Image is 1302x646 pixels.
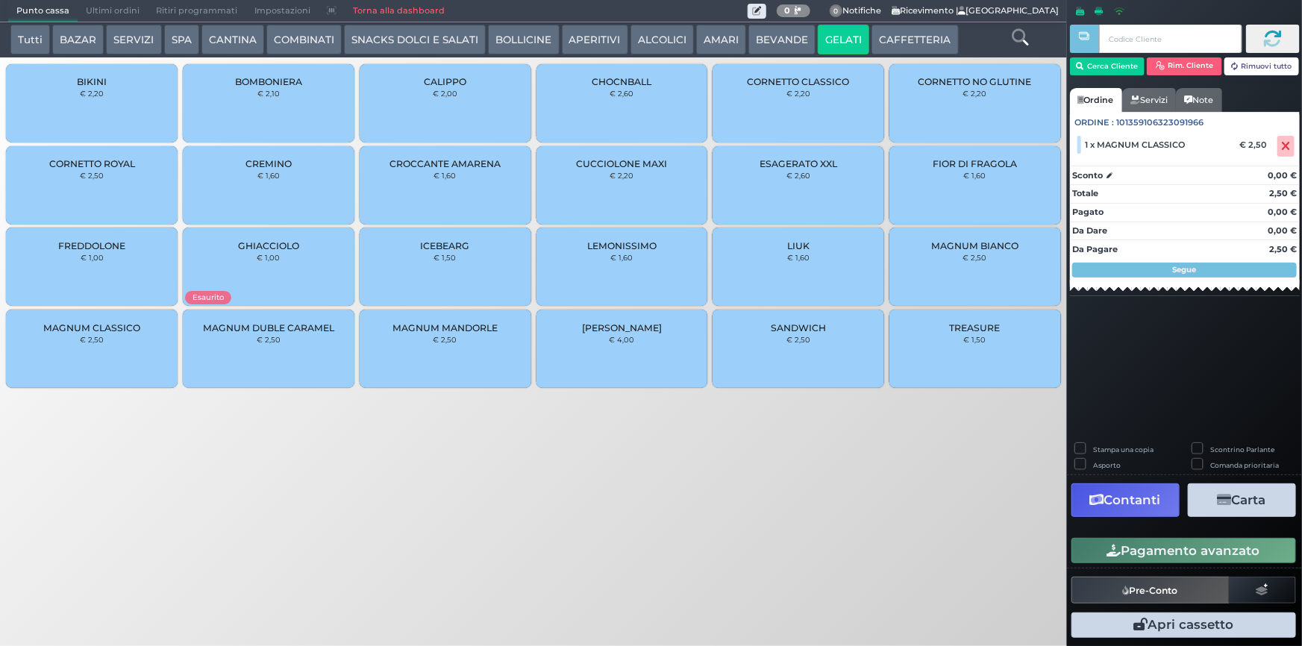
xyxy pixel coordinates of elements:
strong: 0,00 € [1268,170,1297,181]
small: € 2,50 [963,253,987,262]
button: CANTINA [201,25,264,54]
input: Codice Cliente [1099,25,1242,53]
span: Ordine : [1075,116,1115,129]
small: € 1,60 [434,171,457,180]
span: ICEBEARG [421,240,470,251]
span: CALIPPO [424,76,466,87]
span: LIUK [787,240,810,251]
button: Tutti [10,25,50,54]
small: € 1,50 [434,253,457,262]
small: € 1,60 [257,171,280,180]
span: CORNETTO ROYAL [49,158,135,169]
strong: Sconto [1072,169,1103,182]
span: 101359106323091966 [1117,116,1204,129]
label: Scontrino Parlante [1211,445,1275,454]
span: CROCCANTE AMARENA [389,158,501,169]
span: LEMONISSIMO [587,240,657,251]
button: APERITIVI [562,25,628,54]
span: MAGNUM BIANCO [931,240,1018,251]
small: € 2,50 [80,335,104,344]
strong: 0,00 € [1268,207,1297,217]
button: Carta [1188,483,1296,517]
button: COMBINATI [266,25,342,54]
small: € 4,00 [609,335,634,344]
span: FIOR DI FRAGOLA [933,158,1017,169]
label: Comanda prioritaria [1211,460,1280,470]
span: BIKINI [77,76,107,87]
span: MAGNUM DUBLE CARAMEL [203,322,334,333]
strong: Segue [1173,265,1197,275]
span: 1 x MAGNUM CLASSICO [1086,139,1186,150]
button: SNACKS DOLCI E SALATI [344,25,486,54]
strong: 2,50 € [1269,244,1297,254]
span: CORNETTO NO GLUTINE [918,76,1032,87]
small: € 2,60 [610,89,633,98]
small: € 1,00 [257,253,280,262]
button: SERVIZI [106,25,161,54]
span: Esaurito [185,291,231,304]
span: CORNETTO CLASSICO [748,76,850,87]
span: CREMINO [245,158,292,169]
span: FREDDOLONE [58,240,125,251]
span: Ritiri programmati [148,1,245,22]
small: € 1,00 [81,253,104,262]
button: Rim. Cliente [1147,57,1222,75]
strong: Da Pagare [1072,244,1118,254]
span: BOMBONIERA [235,76,302,87]
button: Pagamento avanzato [1071,538,1296,563]
button: Contanti [1071,483,1180,517]
span: MAGNUM CLASSICO [43,322,140,333]
b: 0 [784,5,790,16]
a: Ordine [1070,88,1122,112]
small: € 2,20 [786,89,810,98]
strong: 2,50 € [1269,188,1297,198]
strong: Pagato [1072,207,1104,217]
span: Impostazioni [246,1,319,22]
small: € 2,50 [434,335,457,344]
label: Stampa una copia [1093,445,1154,454]
strong: Da Dare [1072,225,1107,236]
small: € 2,20 [610,171,633,180]
button: Rimuovi tutto [1224,57,1300,75]
span: Ultimi ordini [78,1,148,22]
button: BAZAR [52,25,104,54]
small: € 2,50 [786,335,810,344]
div: € 2,50 [1237,139,1274,150]
span: GHIACCIOLO [238,240,299,251]
button: CAFFETTERIA [871,25,958,54]
label: Asporto [1093,460,1121,470]
button: GELATI [818,25,869,54]
button: AMARI [696,25,746,54]
strong: Totale [1072,188,1098,198]
small: € 1,60 [787,253,810,262]
small: € 1,50 [964,335,986,344]
button: BEVANDE [748,25,816,54]
span: MAGNUM MANDORLE [392,322,498,333]
span: CUCCIOLONE MAXI [576,158,667,169]
small: € 2,20 [80,89,104,98]
small: € 2,10 [257,89,280,98]
small: € 2,20 [963,89,987,98]
span: 0 [830,4,843,18]
span: ESAGERATO XXL [760,158,837,169]
small: € 2,50 [257,335,281,344]
button: SPA [164,25,199,54]
span: [PERSON_NAME] [582,322,662,333]
span: Punto cassa [8,1,78,22]
a: Servizi [1122,88,1176,112]
button: Cerca Cliente [1070,57,1145,75]
small: € 2,00 [433,89,457,98]
small: € 1,60 [964,171,986,180]
button: ALCOLICI [630,25,694,54]
span: TREASURE [950,322,1001,333]
button: Apri cassetto [1071,612,1296,638]
button: BOLLICINE [488,25,559,54]
small: € 2,50 [80,171,104,180]
span: CHOCNBALL [592,76,651,87]
button: Pre-Conto [1071,577,1230,603]
span: SANDWICH [771,322,826,333]
small: € 2,60 [786,171,810,180]
a: Torna alla dashboard [345,1,453,22]
small: € 1,60 [610,253,633,262]
strong: 0,00 € [1268,225,1297,236]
